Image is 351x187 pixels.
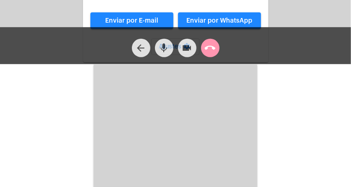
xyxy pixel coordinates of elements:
a: Enviar por E-mail [90,12,173,29]
mat-icon: arrow_back [136,42,147,54]
mat-icon: videocam [182,42,193,54]
span: Enviar por E-mail [105,18,158,24]
button: Enviar por WhatsApp [178,12,261,29]
span: Enviar por WhatsApp [186,18,252,24]
mat-icon: mic [159,42,170,54]
mat-icon: call_end [205,42,216,54]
